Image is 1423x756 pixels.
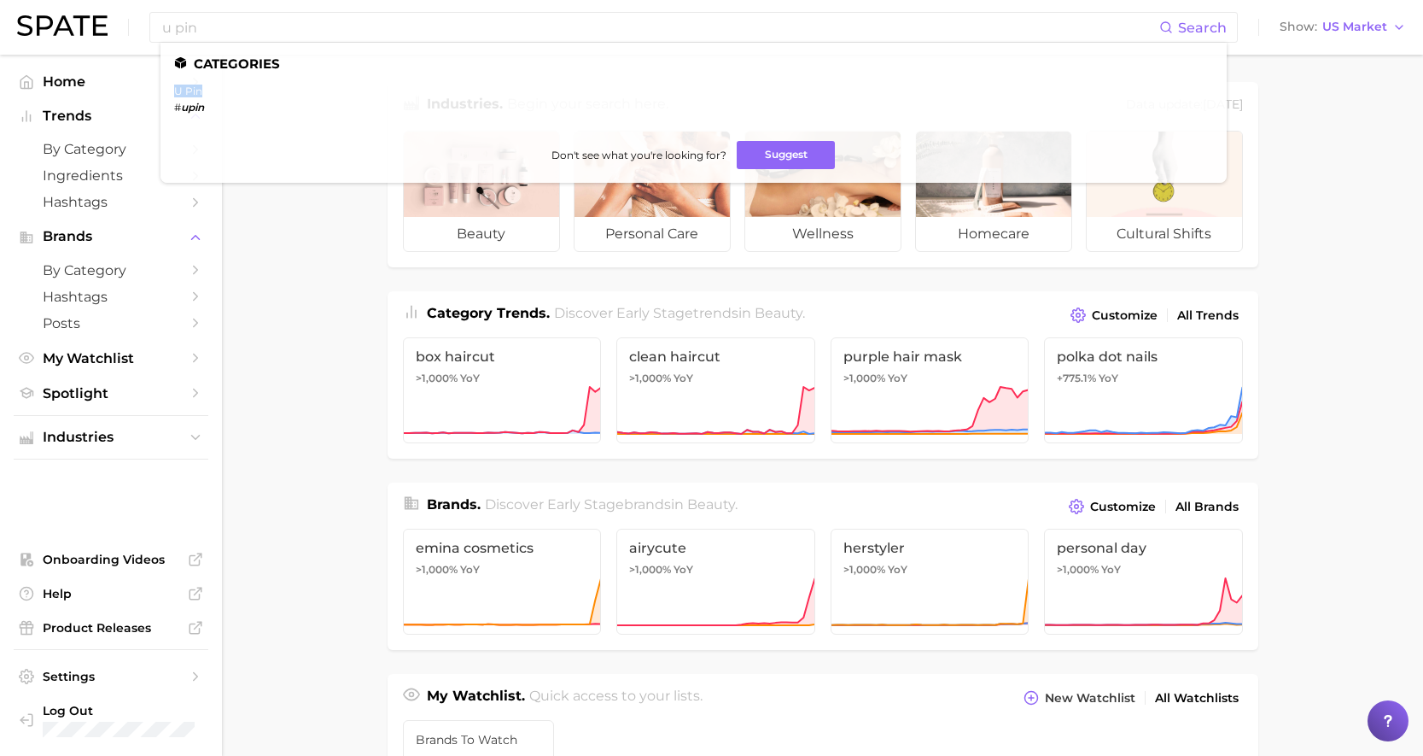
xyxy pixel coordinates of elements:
[14,103,208,129] button: Trends
[416,349,589,365] span: box haircut
[1057,349,1230,365] span: polka dot nails
[843,563,885,576] span: >1,000%
[14,162,208,189] a: Ingredients
[843,349,1017,365] span: purple hair mask
[43,552,179,567] span: Onboarding Videos
[1057,563,1099,576] span: >1,000%
[160,13,1159,42] input: Search here for a brand, industry, or ingredient
[831,529,1029,635] a: herstyler>1,000% YoY
[674,563,693,577] span: YoY
[1044,337,1243,443] a: polka dot nails+775.1% YoY
[174,101,181,114] span: #
[1171,495,1243,519] a: All Brands
[616,529,815,635] a: airycute>1,000% YoY
[404,217,559,251] span: beauty
[1173,304,1243,327] a: All Trends
[416,733,542,747] span: Brands to watch
[43,586,179,601] span: Help
[843,372,885,384] span: >1,000%
[43,430,179,445] span: Industries
[745,217,901,251] span: wellness
[14,698,208,742] a: Log out. Currently logged in with e-mail cassandra@mykitsch.com.
[737,141,835,169] button: Suggest
[574,131,731,252] a: personal care
[14,345,208,372] a: My Watchlist
[14,547,208,572] a: Onboarding Videos
[616,337,815,443] a: clean haircut>1,000% YoY
[1151,687,1243,710] a: All Watchlists
[1275,16,1410,38] button: ShowUS Market
[14,68,208,95] a: Home
[14,310,208,337] a: Posts
[43,141,179,157] span: by Category
[574,217,730,251] span: personal care
[43,229,179,244] span: Brands
[1155,691,1239,706] span: All Watchlists
[14,257,208,284] a: by Category
[1064,495,1159,519] button: Customize
[888,372,907,385] span: YoY
[755,305,802,321] span: beauty
[1090,500,1156,514] span: Customize
[674,372,693,385] span: YoY
[1066,303,1161,327] button: Customize
[915,131,1072,252] a: homecare
[629,372,671,384] span: >1,000%
[43,262,179,278] span: by Category
[174,56,1213,71] li: Categories
[43,108,179,124] span: Trends
[14,224,208,249] button: Brands
[744,131,901,252] a: wellness
[629,540,802,556] span: airycute
[14,284,208,310] a: Hashtags
[14,581,208,607] a: Help
[427,305,550,321] span: Category Trends .
[403,529,602,635] a: emina cosmetics>1,000% YoY
[1045,691,1135,706] span: New Watchlist
[17,15,108,36] img: SPATE
[43,73,179,90] span: Home
[1099,372,1118,385] span: YoY
[460,372,480,385] span: YoY
[529,686,703,710] h2: Quick access to your lists.
[1322,22,1387,32] span: US Market
[174,85,202,97] a: u pin
[629,349,802,365] span: clean haircut
[403,337,602,443] a: box haircut>1,000% YoY
[1175,500,1239,514] span: All Brands
[43,315,179,331] span: Posts
[1280,22,1317,32] span: Show
[1086,131,1243,252] a: cultural shifts
[831,337,1029,443] a: purple hair mask>1,000% YoY
[843,540,1017,556] span: herstyler
[14,380,208,407] a: Spotlight
[888,563,907,577] span: YoY
[14,615,208,641] a: Product Releases
[1092,308,1158,323] span: Customize
[554,305,805,321] span: Discover Early Stage trends in .
[1101,563,1121,577] span: YoY
[416,372,458,384] span: >1,000%
[43,620,179,636] span: Product Releases
[916,217,1071,251] span: homecare
[403,131,560,252] a: beauty
[14,189,208,215] a: Hashtags
[43,289,179,305] span: Hashtags
[43,167,179,184] span: Ingredients
[14,136,208,162] a: by Category
[629,563,671,576] span: >1,000%
[687,496,735,513] span: beauty
[427,686,525,710] h1: My Watchlist.
[427,496,481,513] span: Brands .
[1057,372,1096,384] span: +775.1%
[14,664,208,689] a: Settings
[1177,308,1239,323] span: All Trends
[14,425,208,450] button: Industries
[43,194,179,210] span: Hashtags
[485,496,738,513] span: Discover Early Stage brands in .
[43,385,179,401] span: Spotlight
[43,703,199,718] span: Log Out
[1044,529,1243,635] a: personal day>1,000% YoY
[43,350,179,366] span: My Watchlist
[1057,540,1230,556] span: personal day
